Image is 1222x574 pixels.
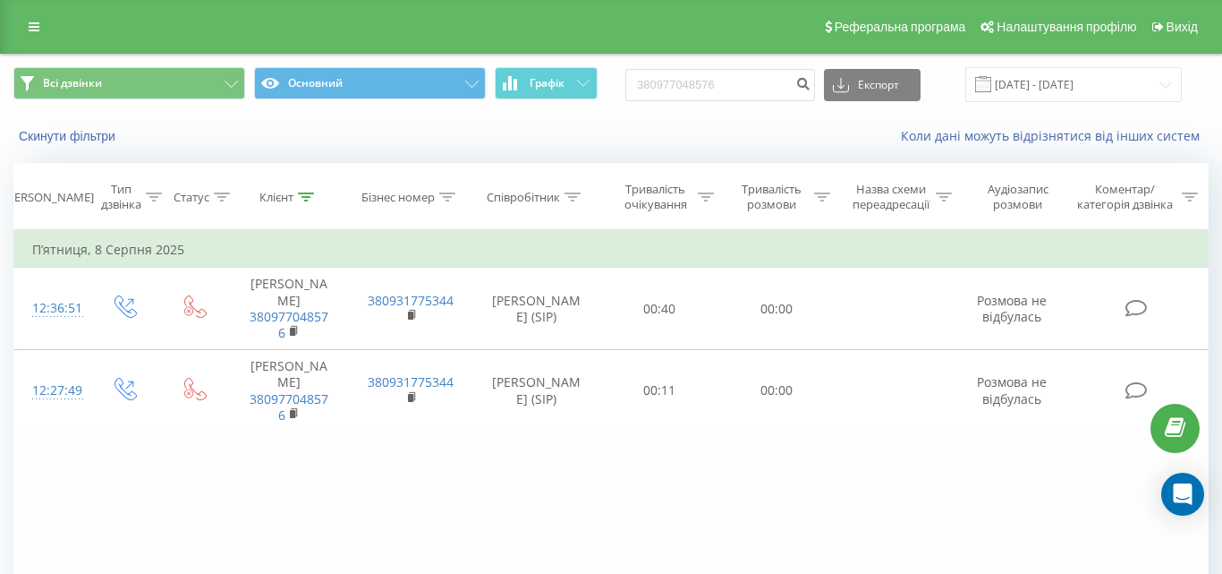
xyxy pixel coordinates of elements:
a: 380977048576 [250,308,328,341]
div: Коментар/категорія дзвінка [1073,182,1177,212]
td: 00:00 [718,268,835,350]
span: Налаштування профілю [997,20,1136,34]
button: Експорт [824,69,921,101]
span: Реферальна програма [835,20,966,34]
td: 00:40 [601,268,717,350]
span: Розмова не відбулась [977,373,1047,407]
div: Клієнт [259,190,293,205]
td: П’ятниця, 8 Серпня 2025 [14,232,1209,268]
td: [PERSON_NAME] [228,350,350,433]
div: [PERSON_NAME] [4,190,94,205]
td: 00:11 [601,350,717,433]
td: [PERSON_NAME] [228,268,350,350]
div: Тривалість очікування [617,182,692,212]
span: Графік [530,77,564,90]
div: Статус [174,190,209,205]
div: Назва схеми переадресації [851,182,931,212]
td: [PERSON_NAME] (SIP) [471,268,601,350]
div: Тип дзвінка [101,182,141,212]
button: Графік [495,67,598,99]
div: Співробітник [487,190,560,205]
input: Пошук за номером [625,69,815,101]
a: 380931775344 [368,292,454,309]
div: 12:36:51 [32,291,71,326]
td: [PERSON_NAME] (SIP) [471,350,601,433]
div: Open Intercom Messenger [1161,473,1204,516]
button: Основний [254,67,486,99]
a: Коли дані можуть відрізнятися вiд інших систем [901,127,1209,144]
div: 12:27:49 [32,373,71,408]
span: Вихід [1167,20,1198,34]
a: 380977048576 [250,390,328,424]
button: Всі дзвінки [13,67,245,99]
a: 380931775344 [368,373,454,390]
td: 00:00 [718,350,835,433]
div: Аудіозапис розмови [972,182,1064,212]
div: Бізнес номер [361,190,435,205]
button: Скинути фільтри [13,128,124,144]
div: Тривалість розмови [734,182,810,212]
span: Розмова не відбулась [977,292,1047,325]
span: Всі дзвінки [43,76,102,90]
